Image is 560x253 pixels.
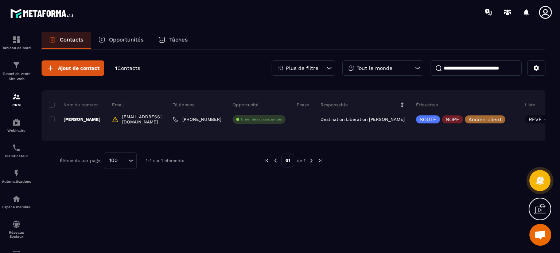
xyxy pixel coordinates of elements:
[320,117,405,122] p: Destination Liberation [PERSON_NAME]
[241,117,282,122] p: Créer des opportunités
[2,129,31,133] p: Webinaire
[12,118,21,127] img: automations
[2,103,31,107] p: CRM
[2,30,31,55] a: formationformationTableau de bord
[151,32,195,49] a: Tâches
[308,157,315,164] img: next
[58,64,100,72] span: Ajout de contact
[2,55,31,87] a: formationformationTunnel de vente Site web
[2,179,31,183] p: Automatisations
[2,71,31,82] p: Tunnel de vente Site web
[281,154,294,167] p: 01
[525,102,535,108] p: Liste
[91,32,151,49] a: Opportunités
[146,158,184,163] p: 1-1 sur 1 éléments
[2,154,31,158] p: Planificateur
[120,157,127,165] input: Search for option
[109,36,144,43] p: Opportunités
[49,102,98,108] p: Nom du contact
[12,61,21,70] img: formation
[357,66,392,71] p: Tout le monde
[468,117,502,122] p: Ancien client
[529,224,551,246] div: Ouvrir le chat
[297,158,306,163] p: de 1
[12,169,21,178] img: automations
[320,102,348,108] p: Responsable
[420,117,436,122] p: SOUTE
[42,60,104,76] button: Ajout de contact
[49,116,101,122] p: [PERSON_NAME]
[286,66,318,71] p: Plus de filtre
[173,102,195,108] p: Téléphone
[446,117,459,122] p: NOPE
[42,32,91,49] a: Contacts
[60,158,100,163] p: Éléments par page
[112,102,124,108] p: Email
[2,138,31,163] a: schedulerschedulerPlanificateur
[169,36,188,43] p: Tâches
[2,214,31,244] a: social-networksocial-networkRéseaux Sociaux
[12,194,21,203] img: automations
[2,189,31,214] a: automationsautomationsEspace membre
[317,157,324,164] img: next
[107,157,120,165] span: 100
[2,112,31,138] a: automationsautomationsWebinaire
[173,116,221,122] a: [PHONE_NUMBER]
[263,157,270,164] img: prev
[2,87,31,112] a: formationformationCRM
[416,102,438,108] p: Étiquettes
[297,102,309,108] p: Phase
[233,102,258,108] p: Opportunité
[2,163,31,189] a: automationsautomationsAutomatisations
[2,46,31,50] p: Tableau de bord
[10,7,76,20] img: logo
[12,35,21,44] img: formation
[272,157,279,164] img: prev
[12,92,21,101] img: formation
[12,143,21,152] img: scheduler
[117,65,140,71] span: Contacts
[104,152,137,169] div: Search for option
[2,205,31,209] p: Espace membre
[115,65,140,72] p: 1
[2,230,31,238] p: Réseaux Sociaux
[12,220,21,229] img: social-network
[60,36,83,43] p: Contacts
